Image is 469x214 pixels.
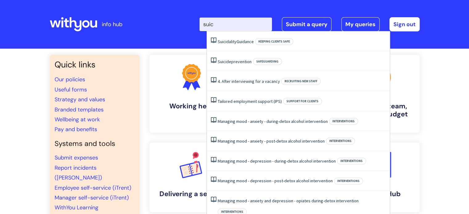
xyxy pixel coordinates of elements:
a: Managing mood - anxiety - during-detox alcohol intervention [218,119,328,124]
input: Search [200,18,272,31]
a: Working here [150,55,233,133]
h3: Quick links [55,60,135,70]
a: My queries [341,17,380,31]
h4: Systems and tools [55,139,135,148]
span: Support for clients [283,98,322,105]
span: Suicide [218,59,231,64]
a: Employee self-service (iTrent) [55,184,131,192]
a: WithYou Learning [55,204,98,211]
a: Sign out [389,17,420,31]
a: Suicideprevention [218,59,252,64]
a: Managing mood - anxiety - post-detox alcohol intervention [218,138,325,144]
a: Managing mood - depression - post-detox alcohol intervention [218,178,333,184]
h4: Delivering a service [154,190,228,198]
h4: Working here [154,102,228,110]
a: Manager self-service (iTrent) [55,194,129,201]
span: Interventions [334,178,363,184]
a: Our policies [55,76,85,83]
a: Report incidents ([PERSON_NAME]) [55,164,102,181]
a: SuicidalityGuidance [218,39,254,44]
a: Wellbeing at work [55,116,100,123]
a: Branded templates [55,106,104,113]
a: Submit a query [282,17,331,31]
span: Interventions [329,118,358,125]
a: Managing mood - depression - during-detox alcohol intervention [218,158,336,164]
a: Strategy and values [55,96,105,103]
span: Interventions [337,158,366,164]
span: Interventions [326,138,355,144]
a: Delivering a service [150,143,233,212]
a: Submit expenses [55,154,98,161]
a: Useful forms [55,86,87,93]
a: Tailored employment support (IPS) [218,99,282,104]
a: 4. After interviewing for a vacancy [218,79,280,84]
div: | - [200,17,420,31]
a: Pay and benefits [55,126,97,133]
p: info hub [102,19,122,29]
span: Recruiting new staff [281,78,321,85]
a: Managing mood - anxiety and depression - opiates during-detox intervention [218,198,359,204]
span: Suicidality [218,39,237,44]
span: Safeguarding [253,58,282,65]
span: Keeping clients safe [255,38,293,45]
